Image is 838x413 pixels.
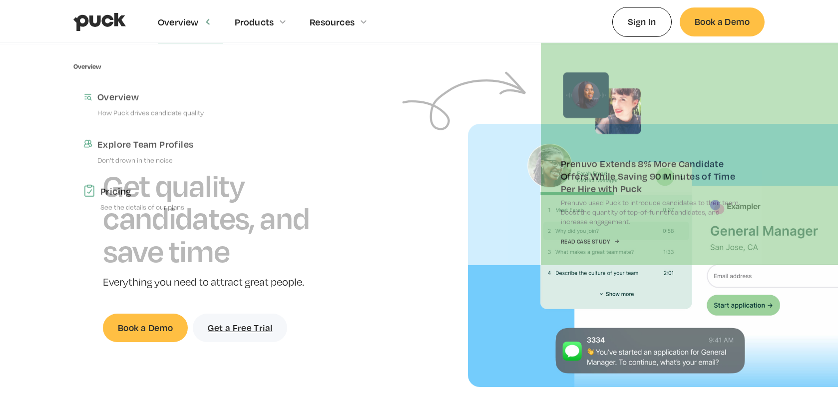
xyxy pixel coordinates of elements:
[541,43,765,265] a: Prenuvo Extends 8% More Candidate Offers While Saving 90 Minutes of Time Per Hire with PuckPrenuv...
[97,155,287,164] p: Don’t drown in the noise
[100,202,287,211] p: See the details of our plans
[97,108,287,117] p: How Puck drives candidate quality
[100,184,287,197] div: Pricing
[97,137,287,150] div: Explore Team Profiles
[561,157,745,195] div: Prenuvo Extends 8% More Candidate Offers While Saving 90 Minutes of Time Per Hire with Puck
[561,238,610,245] div: Read Case Study
[103,314,188,342] a: Book a Demo
[73,63,101,70] div: Overview
[193,314,287,342] a: Get a Free Trial
[158,16,199,27] div: Overview
[103,169,340,267] h1: Get quality candidates, and save time
[680,7,765,36] a: Book a Demo
[103,275,340,290] p: Everything you need to attract great people.
[561,198,745,227] p: Prenuvo used Puck to introduce candidates to their team, boost the quantity of top-of-funnel cand...
[310,16,355,27] div: Resources
[235,16,274,27] div: Products
[612,7,672,36] a: Sign In
[73,127,297,174] a: Explore Team ProfilesDon’t drown in the noise
[73,174,297,221] a: PricingSee the details of our plans
[97,90,287,103] div: Overview
[73,80,297,127] a: OverviewHow Puck drives candidate quality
